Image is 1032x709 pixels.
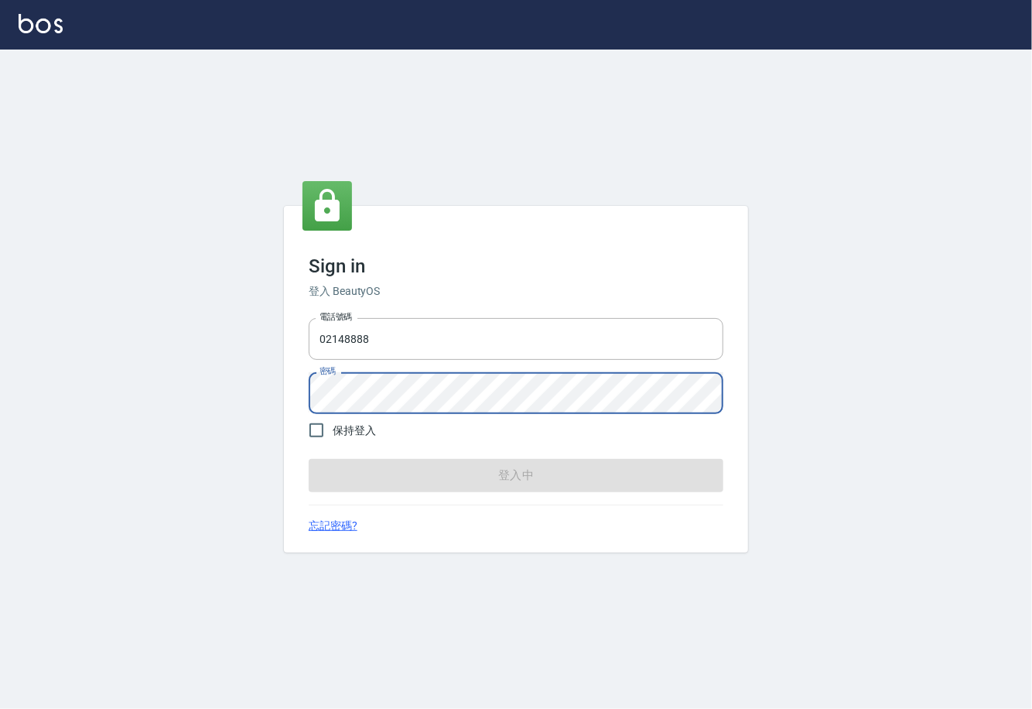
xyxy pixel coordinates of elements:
[333,423,376,439] span: 保持登入
[19,14,63,33] img: Logo
[309,518,357,534] a: 忘記密碼?
[309,283,723,300] h6: 登入 BeautyOS
[309,255,723,277] h3: Sign in
[320,311,352,323] label: 電話號碼
[320,365,336,377] label: 密碼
